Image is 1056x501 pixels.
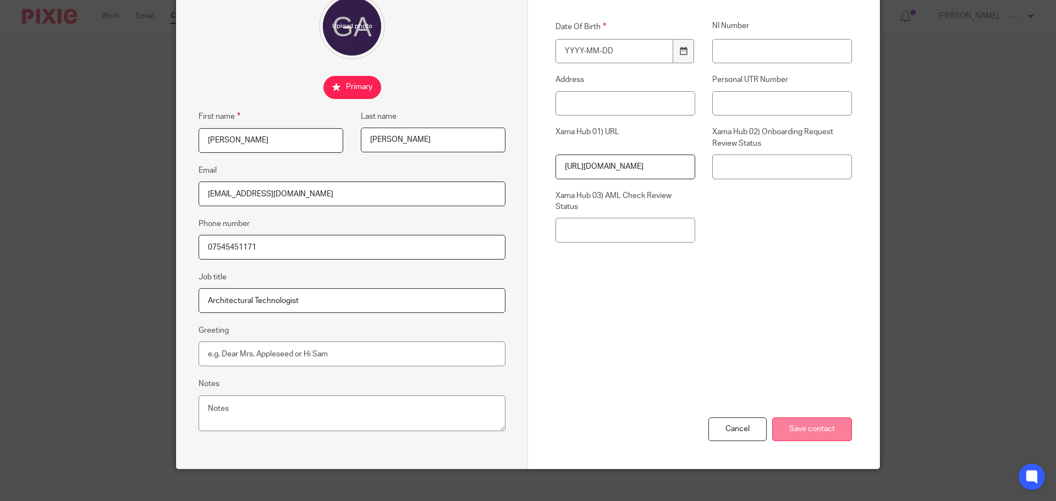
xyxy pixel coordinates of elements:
[199,378,219,389] label: Notes
[199,272,227,283] label: Job title
[555,39,673,64] input: YYYY-MM-DD
[712,126,852,149] label: Xama Hub 02) Onboarding Request Review Status
[199,165,217,176] label: Email
[199,110,240,123] label: First name
[199,325,229,336] label: Greeting
[712,20,852,33] label: NI Number
[555,74,695,85] label: Address
[712,74,852,85] label: Personal UTR Number
[199,342,505,366] input: e.g. Dear Mrs. Appleseed or Hi Sam
[555,126,695,149] label: Xama Hub 01) URL
[772,417,852,441] input: Save contact
[361,111,397,122] label: Last name
[708,417,767,441] div: Cancel
[555,20,695,33] label: Date Of Birth
[199,218,250,229] label: Phone number
[555,190,695,213] label: Xama Hub 03) AML Check Review Status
